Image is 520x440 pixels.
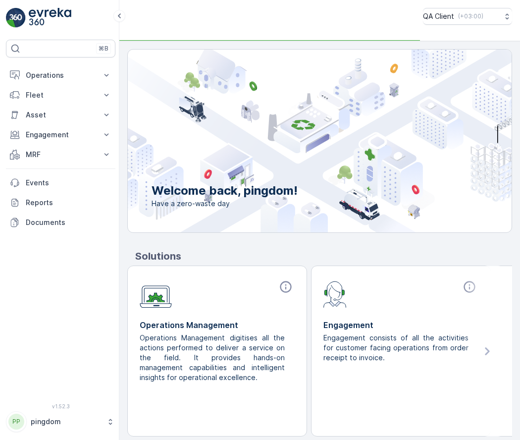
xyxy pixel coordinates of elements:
p: Reports [26,198,111,208]
a: Events [6,173,115,193]
p: ⌘B [99,45,108,53]
span: Have a zero-waste day [152,199,298,209]
p: Engagement [26,130,96,140]
p: Engagement [323,319,478,331]
p: Asset [26,110,96,120]
p: Operations [26,70,96,80]
button: QA Client(+03:00) [423,8,512,25]
button: PPpingdom [6,411,115,432]
p: Documents [26,218,111,227]
a: Documents [6,213,115,232]
p: MRF [26,150,96,160]
p: QA Client [423,11,454,21]
p: Welcome back, pingdom! [152,183,298,199]
span: v 1.52.3 [6,403,115,409]
p: Engagement consists of all the activities for customer facing operations from order receipt to in... [323,333,470,363]
p: pingdom [31,417,102,427]
a: Reports [6,193,115,213]
button: Fleet [6,85,115,105]
div: PP [8,414,24,430]
p: Operations Management [140,319,295,331]
p: Events [26,178,111,188]
p: Fleet [26,90,96,100]
img: logo [6,8,26,28]
img: module-icon [140,280,172,308]
img: module-icon [323,280,347,308]
button: Engagement [6,125,115,145]
img: city illustration [83,50,512,232]
p: Solutions [135,249,512,264]
button: Operations [6,65,115,85]
button: MRF [6,145,115,165]
img: logo_light-DOdMpM7g.png [29,8,71,28]
p: Operations Management digitises all the actions performed to deliver a service on the field. It p... [140,333,287,383]
button: Asset [6,105,115,125]
p: ( +03:00 ) [458,12,483,20]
